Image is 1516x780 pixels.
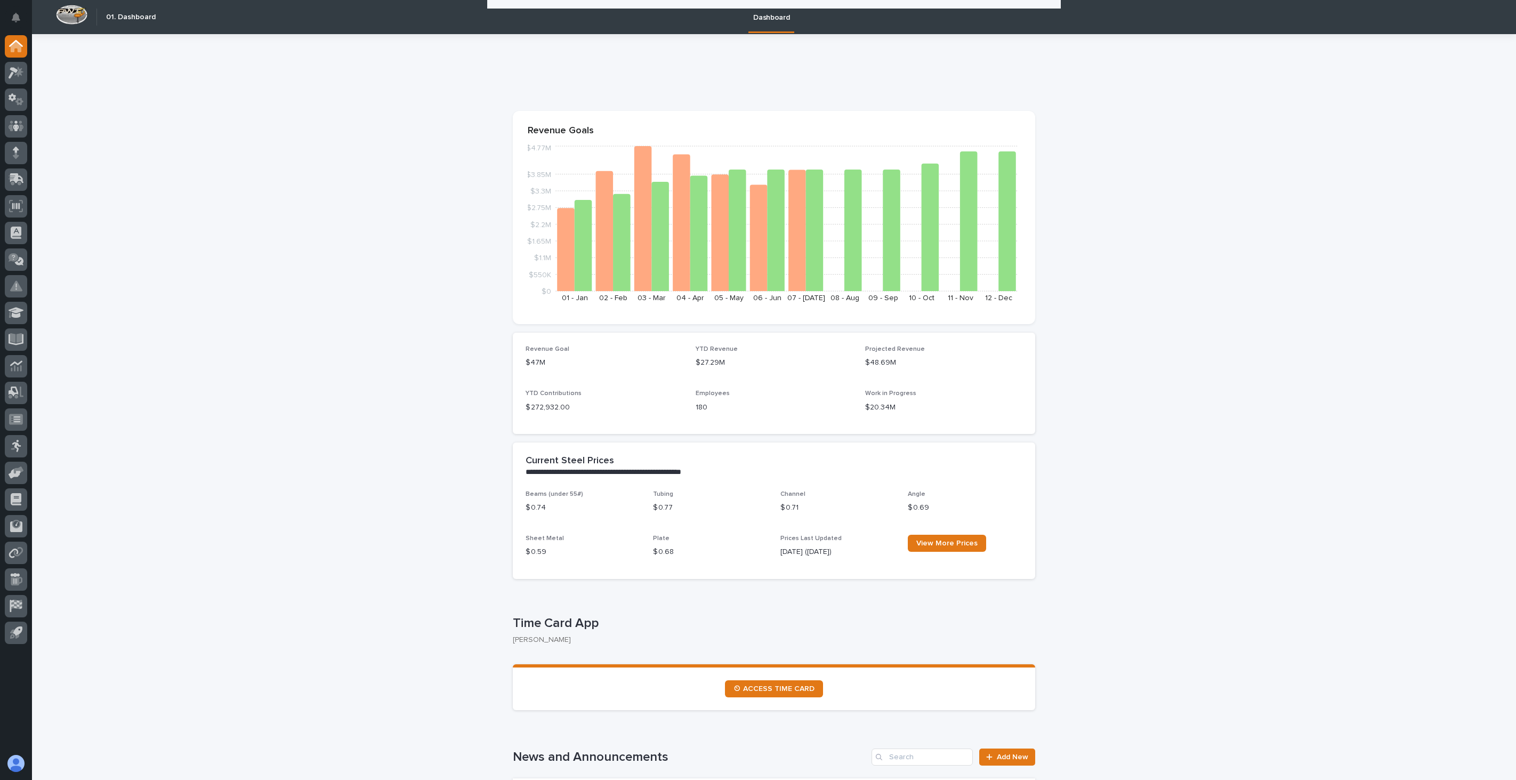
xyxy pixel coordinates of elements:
[534,254,551,262] tspan: $1.1M
[526,390,582,397] span: YTD Contributions
[526,357,683,368] p: $47M
[787,294,825,302] text: 07 - [DATE]
[865,390,916,397] span: Work in Progress
[530,221,551,228] tspan: $2.2M
[997,753,1028,761] span: Add New
[908,535,986,552] a: View More Prices
[5,6,27,29] button: Notifications
[653,491,673,497] span: Tubing
[513,616,1031,631] p: Time Card App
[526,346,569,352] span: Revenue Goal
[696,390,730,397] span: Employees
[527,204,551,212] tspan: $2.75M
[725,680,823,697] a: ⏲ ACCESS TIME CARD
[696,357,853,368] p: $27.29M
[599,294,627,302] text: 02 - Feb
[868,294,898,302] text: 09 - Sep
[908,491,925,497] span: Angle
[780,546,895,558] p: [DATE] ([DATE])
[948,294,973,302] text: 11 - Nov
[714,294,744,302] text: 05 - May
[653,535,670,542] span: Plate
[733,685,815,693] span: ⏲ ACCESS TIME CARD
[696,402,853,413] p: 180
[653,546,768,558] p: $ 0.68
[753,294,781,302] text: 06 - Jun
[542,288,551,295] tspan: $0
[780,502,895,513] p: $ 0.71
[908,502,1022,513] p: $ 0.69
[526,455,614,467] h2: Current Steel Prices
[526,491,583,497] span: Beams (under 55#)
[527,238,551,245] tspan: $1.65M
[513,636,1027,645] p: [PERSON_NAME]
[526,502,640,513] p: $ 0.74
[909,294,934,302] text: 10 - Oct
[526,171,551,178] tspan: $3.85M
[865,357,1022,368] p: $48.69M
[56,5,87,25] img: Workspace Logo
[916,540,978,547] span: View More Prices
[5,752,27,775] button: users-avatar
[513,750,867,765] h1: News and Announcements
[780,491,805,497] span: Channel
[526,535,564,542] span: Sheet Metal
[872,749,973,766] input: Search
[865,402,1022,413] p: $20.34M
[526,546,640,558] p: $ 0.59
[530,188,551,195] tspan: $3.3M
[865,346,925,352] span: Projected Revenue
[106,13,156,22] h2: 01. Dashboard
[830,294,859,302] text: 08 - Aug
[562,294,588,302] text: 01 - Jan
[13,13,27,30] div: Notifications
[979,749,1035,766] a: Add New
[780,535,842,542] span: Prices Last Updated
[985,294,1012,302] text: 12 - Dec
[676,294,704,302] text: 04 - Apr
[526,144,551,152] tspan: $4.77M
[526,402,683,413] p: $ 272,932.00
[529,271,551,278] tspan: $550K
[638,294,666,302] text: 03 - Mar
[696,346,738,352] span: YTD Revenue
[528,125,1020,137] p: Revenue Goals
[653,502,768,513] p: $ 0.77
